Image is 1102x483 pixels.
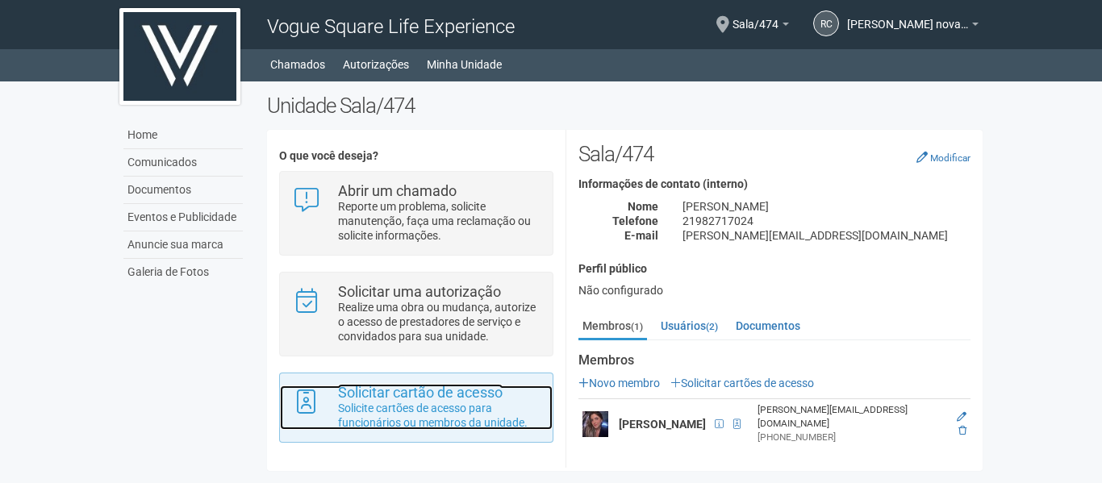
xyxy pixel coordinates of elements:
span: Sala/474 [733,2,778,31]
div: Não configurado [578,283,971,298]
h2: Unidade Sala/474 [267,94,983,118]
a: Solicitar cartão de acesso Solicite cartões de acesso para funcionários ou membros da unidade. [292,385,540,430]
div: [PERSON_NAME][EMAIL_ADDRESS][DOMAIN_NAME] [758,403,941,431]
span: Vogue Square Life Experience [267,15,515,38]
a: Eventos e Publicidade [123,204,243,231]
a: rc [813,10,839,36]
a: Abrir um chamado Reporte um problema, solicite manutenção, faça uma reclamação ou solicite inform... [292,184,540,243]
strong: E-mail [624,229,658,242]
a: Sala/474 [733,20,789,33]
h4: Perfil público [578,263,971,275]
a: Documentos [732,314,804,338]
img: user.png [582,411,608,437]
span: renato coutinho novaes [847,2,968,31]
a: Solicitar cartões de acesso [670,377,814,389]
small: (2) [706,321,718,332]
a: Editar membro [957,411,966,423]
div: 21982717024 [670,214,983,228]
p: Solicite cartões de acesso para funcionários ou membros da unidade. [338,401,541,430]
strong: Solicitar uma autorização [338,283,501,300]
a: Galeria de Fotos [123,259,243,285]
h4: O que você deseja? [279,150,553,162]
small: Modificar [930,152,971,164]
strong: Membros [578,353,971,368]
a: Usuários(2) [657,314,722,338]
p: Reporte um problema, solicite manutenção, faça uma reclamação ou solicite informações. [338,199,541,243]
a: Chamados [270,53,325,76]
div: [PERSON_NAME] [670,199,983,214]
a: [PERSON_NAME] novaes [847,20,979,33]
a: Novo membro [578,377,660,389]
p: Realize uma obra ou mudança, autorize o acesso de prestadores de serviço e convidados para sua un... [338,300,541,344]
a: Anuncie sua marca [123,231,243,259]
a: Comunicados [123,149,243,177]
a: Minha Unidade [427,53,502,76]
h2: Sala/474 [578,142,971,166]
strong: [PERSON_NAME] [619,418,706,431]
a: Membros(1) [578,314,647,340]
small: (1) [631,321,643,332]
a: Modificar [916,151,971,164]
div: [PERSON_NAME][EMAIL_ADDRESS][DOMAIN_NAME] [670,228,983,243]
strong: Nome [628,200,658,213]
a: Excluir membro [958,425,966,436]
strong: Solicitar cartão de acesso [338,384,503,401]
a: Home [123,122,243,149]
div: [PHONE_NUMBER] [758,431,941,444]
img: logo.jpg [119,8,240,105]
a: Documentos [123,177,243,204]
h4: Informações de contato (interno) [578,178,971,190]
strong: Telefone [612,214,658,227]
a: Autorizações [343,53,409,76]
strong: Abrir um chamado [338,182,457,199]
a: Solicitar uma autorização Realize uma obra ou mudança, autorize o acesso de prestadores de serviç... [292,285,540,344]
